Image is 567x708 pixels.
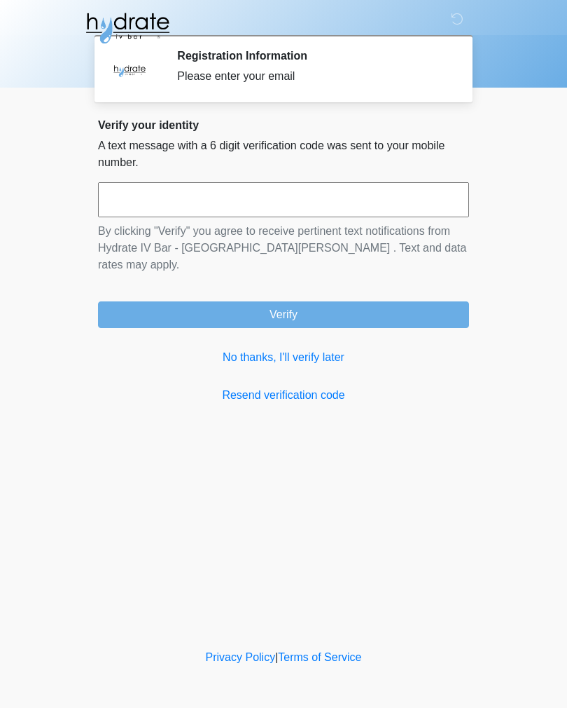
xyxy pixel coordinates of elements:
[278,651,361,663] a: Terms of Service
[98,387,469,404] a: Resend verification code
[98,223,469,273] p: By clicking "Verify" you agree to receive pertinent text notifications from Hydrate IV Bar - [GEO...
[206,651,276,663] a: Privacy Policy
[98,301,469,328] button: Verify
[84,11,171,46] img: Hydrate IV Bar - Fort Collins Logo
[98,137,469,171] p: A text message with a 6 digit verification code was sent to your mobile number.
[177,68,448,85] div: Please enter your email
[108,49,150,91] img: Agent Avatar
[98,349,469,366] a: No thanks, I'll verify later
[98,118,469,132] h2: Verify your identity
[275,651,278,663] a: |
